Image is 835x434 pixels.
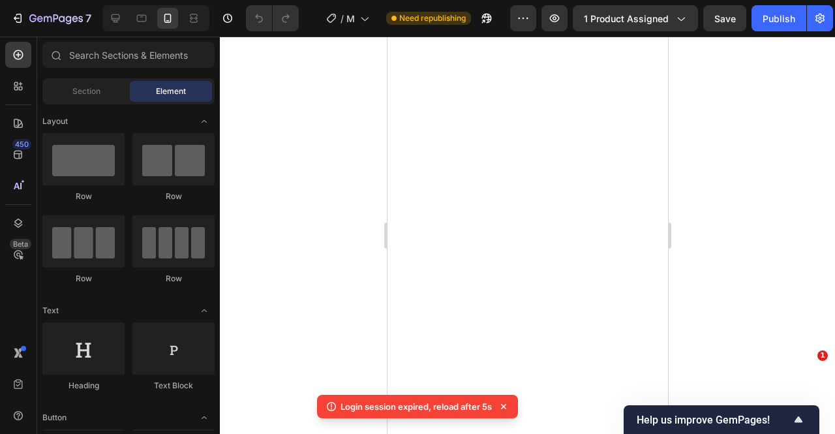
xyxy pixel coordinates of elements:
input: Search Sections & Elements [42,42,215,68]
p: 7 [85,10,91,26]
span: / [341,12,344,25]
div: Undo/Redo [246,5,299,31]
div: Text Block [132,380,215,392]
button: 7 [5,5,97,31]
div: 450 [12,139,31,149]
span: Button [42,412,67,424]
span: Magic Sank [346,12,355,25]
span: Save [714,13,736,24]
span: Text [42,305,59,317]
div: Row [42,273,125,285]
button: Save [703,5,746,31]
div: Row [132,191,215,202]
span: Toggle open [194,111,215,132]
span: Element [156,85,186,97]
span: 1 [817,350,828,361]
span: Toggle open [194,300,215,321]
span: Layout [42,116,68,127]
iframe: Design area [387,37,668,434]
div: Beta [10,239,31,249]
div: Publish [763,12,795,25]
span: Help us improve GemPages! [637,414,791,426]
button: Publish [751,5,806,31]
iframe: Intercom live chat [791,370,822,401]
button: 1 product assigned [573,5,698,31]
span: Need republishing [399,12,466,24]
div: Heading [42,380,125,392]
div: Row [132,273,215,285]
span: 1 product assigned [584,12,669,25]
span: Section [72,85,100,97]
p: Login session expired, reload after 5s [341,400,492,413]
span: Toggle open [194,407,215,428]
div: Row [42,191,125,202]
button: Show survey - Help us improve GemPages! [637,412,806,427]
